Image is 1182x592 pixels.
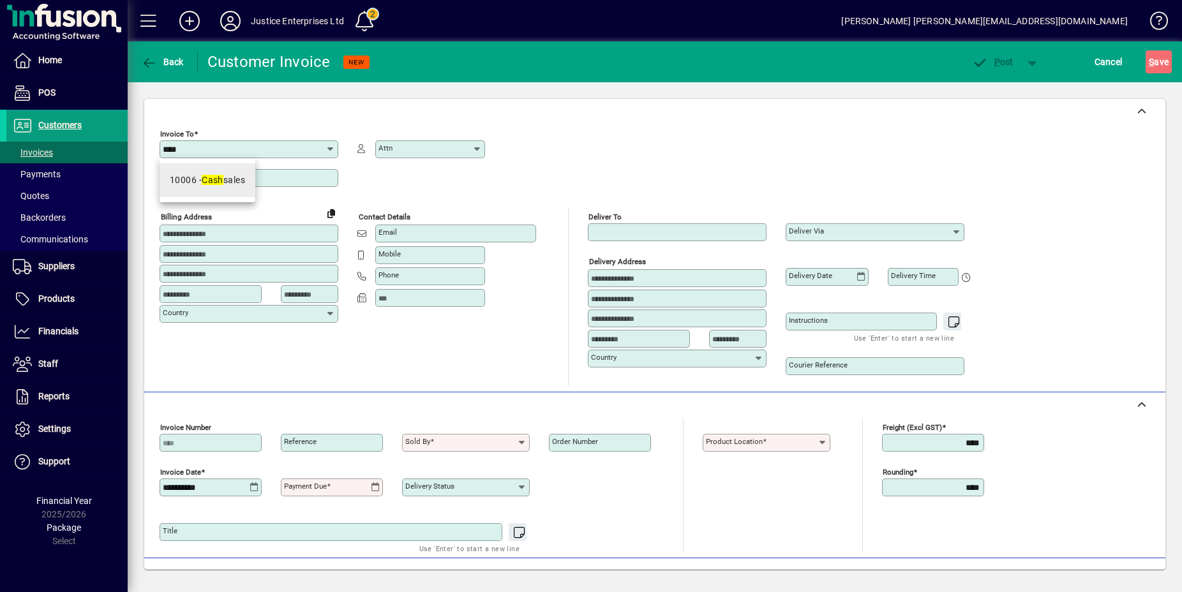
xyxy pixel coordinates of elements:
[38,326,79,336] span: Financials
[38,359,58,369] span: Staff
[972,57,1014,67] span: ost
[251,11,344,31] div: Justice Enterprises Ltd
[160,423,211,432] mat-label: Invoice number
[38,87,56,98] span: POS
[13,169,61,179] span: Payments
[160,468,201,477] mat-label: Invoice date
[1149,57,1154,67] span: S
[6,163,128,185] a: Payments
[6,283,128,315] a: Products
[789,226,824,235] mat-label: Deliver via
[6,348,128,380] a: Staff
[841,11,1128,31] div: [PERSON_NAME] [PERSON_NAME][EMAIL_ADDRESS][DOMAIN_NAME]
[789,316,828,325] mat-label: Instructions
[6,381,128,413] a: Reports
[6,251,128,283] a: Suppliers
[138,50,187,73] button: Back
[6,185,128,207] a: Quotes
[1095,52,1123,72] span: Cancel
[36,496,92,506] span: Financial Year
[13,191,49,201] span: Quotes
[128,50,198,73] app-page-header-button: Back
[378,228,397,237] mat-label: Email
[13,212,66,223] span: Backorders
[1141,3,1166,44] a: Knowledge Base
[6,45,128,77] a: Home
[47,522,81,533] span: Package
[6,142,128,163] a: Invoices
[378,249,401,258] mat-label: Mobile
[38,391,70,401] span: Reports
[6,413,128,445] a: Settings
[883,423,942,432] mat-label: Freight (excl GST)
[966,50,1020,73] button: Post
[854,330,954,345] mat-hint: Use 'Enter' to start a new line
[6,316,128,348] a: Financials
[163,526,177,535] mat-label: Title
[378,270,399,279] mat-label: Phone
[170,174,245,187] div: 10006 - sales
[1091,50,1126,73] button: Cancel
[160,163,255,197] mat-option: 10006 - Cash sales
[169,10,210,33] button: Add
[419,541,520,556] mat-hint: Use 'Enter' to start a new line
[348,58,364,66] span: NEW
[891,271,936,280] mat-label: Delivery time
[284,482,327,491] mat-label: Payment due
[405,482,454,491] mat-label: Delivery status
[994,57,1000,67] span: P
[6,228,128,250] a: Communications
[1146,50,1172,73] button: Save
[378,144,393,152] mat-label: Attn
[6,77,128,109] a: POS
[552,437,598,446] mat-label: Order number
[38,120,82,130] span: Customers
[588,212,622,221] mat-label: Deliver To
[6,207,128,228] a: Backorders
[405,437,430,446] mat-label: Sold by
[13,147,53,158] span: Invoices
[202,175,223,185] em: Cash
[789,360,848,369] mat-label: Courier Reference
[591,353,617,362] mat-label: Country
[1079,566,1130,586] span: Product
[38,55,62,65] span: Home
[284,437,317,446] mat-label: Reference
[13,234,88,244] span: Communications
[38,424,71,434] span: Settings
[6,446,128,478] a: Support
[141,57,184,67] span: Back
[210,10,251,33] button: Profile
[883,468,913,477] mat-label: Rounding
[38,456,70,466] span: Support
[38,293,75,304] span: Products
[1072,565,1137,588] button: Product
[38,261,75,271] span: Suppliers
[789,271,832,280] mat-label: Delivery date
[321,203,341,223] button: Copy to Delivery address
[160,129,194,138] mat-label: Invoice To
[706,437,763,446] mat-label: Product location
[207,52,331,72] div: Customer Invoice
[1149,52,1169,72] span: ave
[163,308,188,317] mat-label: Country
